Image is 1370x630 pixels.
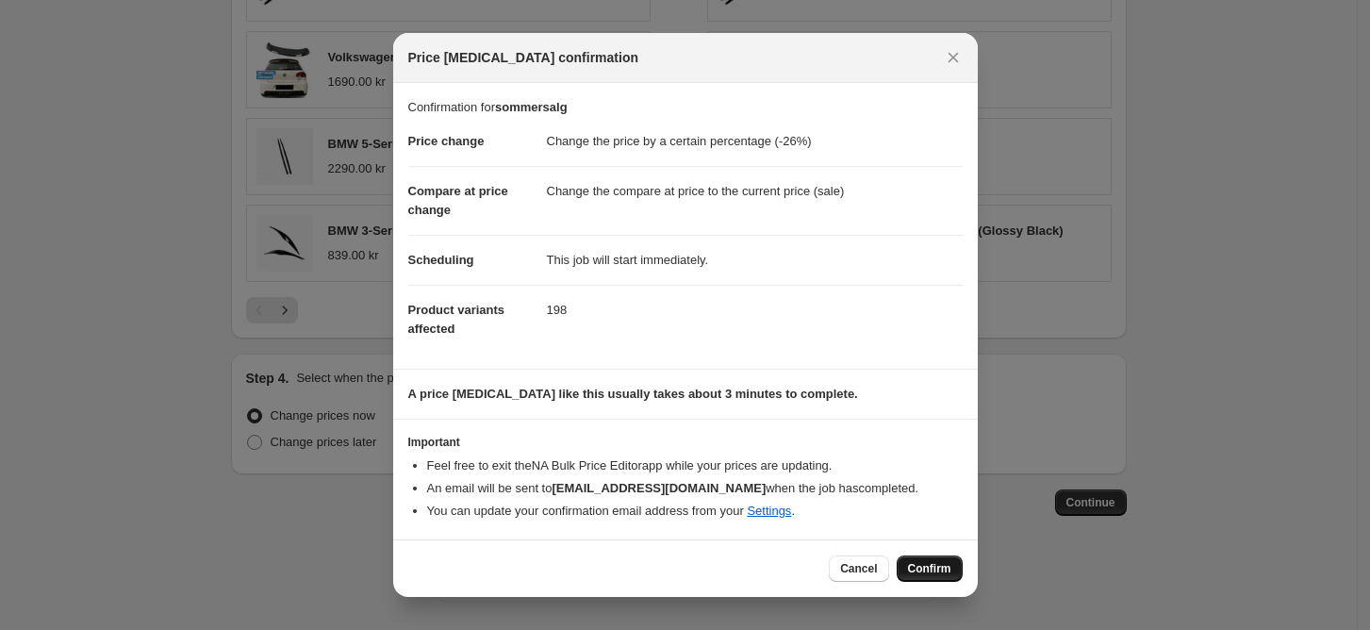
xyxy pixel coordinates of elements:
dd: Change the price by a certain percentage (-26%) [547,117,963,166]
a: Settings [747,504,791,518]
span: Price change [408,134,485,148]
span: Cancel [840,561,877,576]
li: Feel free to exit the NA Bulk Price Editor app while your prices are updating. [427,456,963,475]
b: A price [MEDICAL_DATA] like this usually takes about 3 minutes to complete. [408,387,858,401]
dd: This job will start immediately. [547,235,963,285]
p: Confirmation for [408,98,963,117]
span: Confirm [908,561,951,576]
span: Scheduling [408,253,474,267]
button: Cancel [829,555,888,582]
span: Compare at price change [408,184,508,217]
b: sommersalg [495,100,568,114]
dd: 198 [547,285,963,335]
dd: Change the compare at price to the current price (sale) [547,166,963,216]
span: Product variants affected [408,303,505,336]
button: Close [940,44,966,71]
li: You can update your confirmation email address from your . [427,502,963,521]
span: Price [MEDICAL_DATA] confirmation [408,48,639,67]
button: Confirm [897,555,963,582]
li: An email will be sent to when the job has completed . [427,479,963,498]
b: [EMAIL_ADDRESS][DOMAIN_NAME] [552,481,766,495]
h3: Important [408,435,963,450]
